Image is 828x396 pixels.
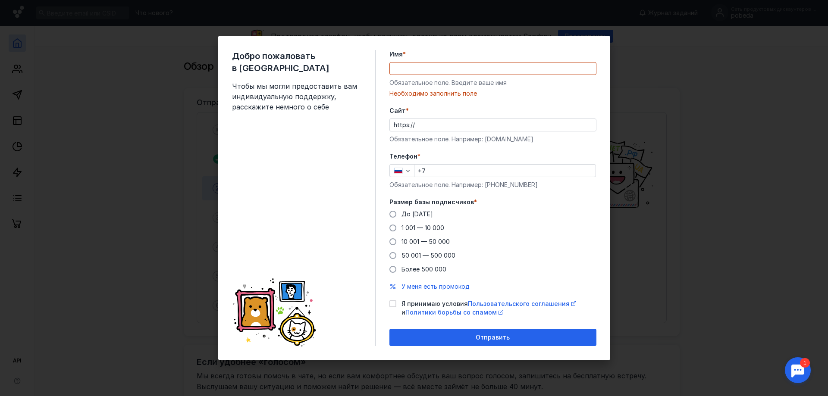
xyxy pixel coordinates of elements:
[401,238,450,245] span: 10 001 — 50 000
[401,283,470,290] span: У меня есть промокод
[389,89,596,98] div: Необходимо заполнить поле
[232,81,361,112] span: Чтобы мы могли предоставить вам индивидуальную поддержку, расскажите немного о себе
[389,152,417,161] span: Телефон
[468,300,576,307] a: Пользовательского соглашения
[401,210,433,218] span: До [DATE]
[389,198,474,206] span: Размер базы подписчиков
[401,299,596,317] span: Я принимаю условия и
[401,282,470,291] button: У меня есть промокод
[405,309,503,316] a: Политики борьбы со спамом
[389,181,596,189] div: Обязательное поле. Например: [PHONE_NUMBER]
[389,78,596,87] div: Обязательное поле. Введите ваше имя
[389,135,596,143] div: Обязательное поле. Например: [DOMAIN_NAME]
[389,50,403,59] span: Имя
[389,106,406,115] span: Cайт
[232,50,361,74] span: Добро пожаловать в [GEOGRAPHIC_DATA]
[401,265,446,273] span: Более 500 000
[19,5,29,15] div: 1
[405,309,497,316] span: Политики борьбы со спамом
[476,334,510,341] span: Отправить
[468,300,570,307] span: Пользовательского соглашения
[401,252,455,259] span: 50 001 — 500 000
[401,224,444,231] span: 1 001 — 10 000
[389,329,596,346] button: Отправить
